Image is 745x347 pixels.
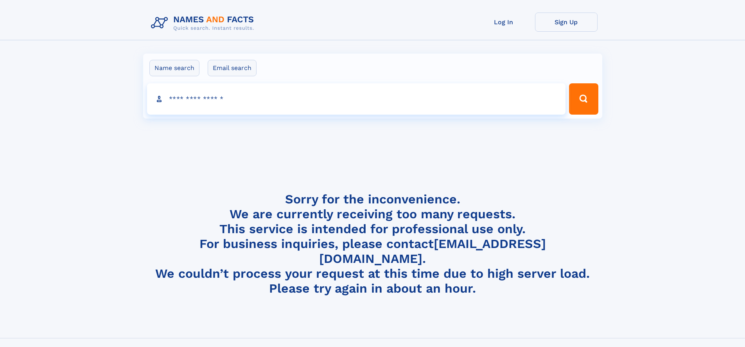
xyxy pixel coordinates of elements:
[319,236,546,266] a: [EMAIL_ADDRESS][DOMAIN_NAME]
[148,13,260,34] img: Logo Names and Facts
[148,192,598,296] h4: Sorry for the inconvenience. We are currently receiving too many requests. This service is intend...
[147,83,566,115] input: search input
[535,13,598,32] a: Sign Up
[472,13,535,32] a: Log In
[208,60,257,76] label: Email search
[149,60,199,76] label: Name search
[569,83,598,115] button: Search Button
